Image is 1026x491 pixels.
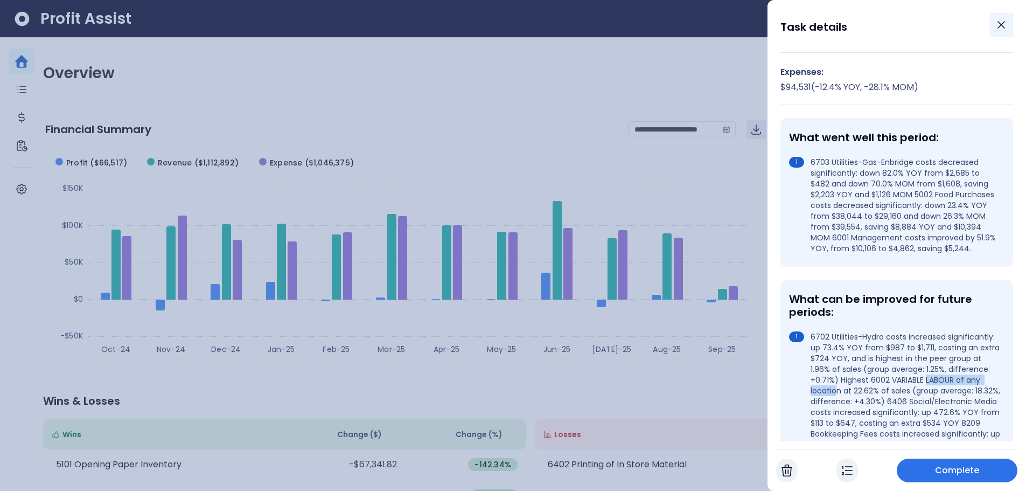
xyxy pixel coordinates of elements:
[780,17,847,37] h1: Task details
[789,293,1000,319] div: What can be improved for future periods:
[842,464,853,477] img: In Progress
[935,464,980,477] span: Complete
[897,459,1017,482] button: Complete
[989,13,1013,37] button: Close
[781,464,792,477] img: Cancel Task
[789,331,1000,461] li: 6702 Utilities-Hydro costs increased significantly: up 73.4% YOY from $987 to $1,711, costing an ...
[780,81,1013,94] div: $ 94,531 ( -12.4 % YOY, -28.1 % MOM)
[780,66,1013,79] div: Expenses:
[789,157,1000,254] li: 6703 Utilities-Gas-Enbridge costs decreased significantly: down 82.0% YOY from $2,685 to $482 and...
[789,131,1000,144] div: What went well this period:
